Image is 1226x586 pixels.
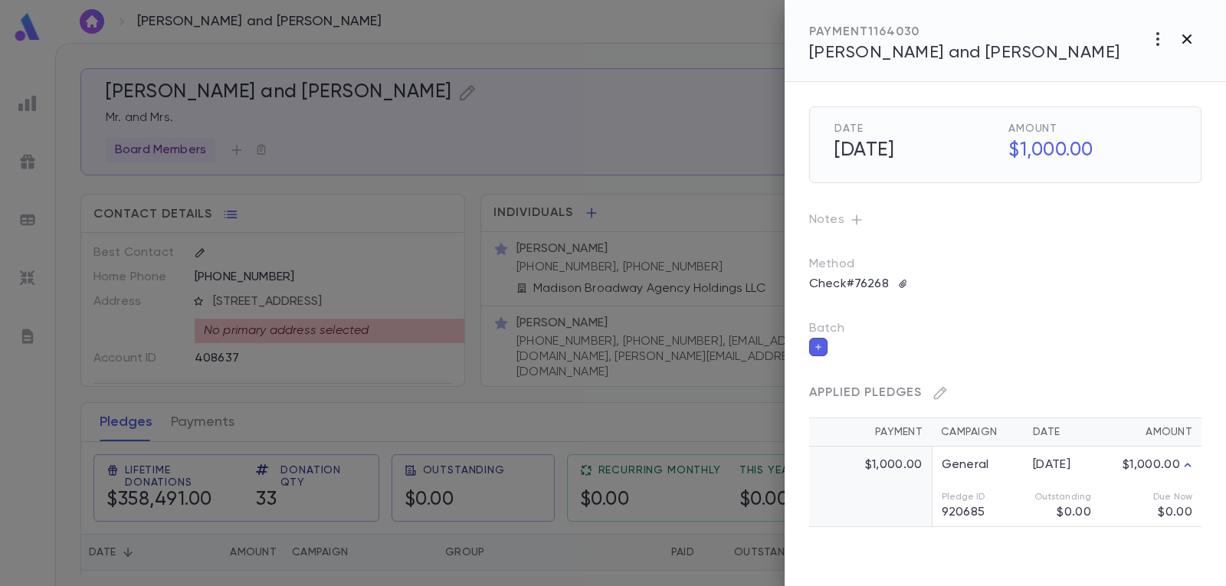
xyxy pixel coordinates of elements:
[809,44,1120,61] span: [PERSON_NAME] and [PERSON_NAME]
[1100,447,1201,484] td: $1,000.00
[834,123,1002,135] span: Date
[809,387,922,399] span: Applied Pledges
[809,321,1201,336] p: Batch
[1024,418,1100,447] th: Date
[809,208,1201,232] p: Notes
[1033,457,1091,473] div: [DATE]
[1100,418,1201,447] th: Amount
[1008,123,1176,135] span: Amount
[932,483,1024,527] td: 920685
[932,418,1024,447] th: Campaign
[942,489,1015,505] p: Pledge ID
[1110,489,1192,505] p: Due Now
[1024,489,1091,520] div: $0.00
[999,135,1176,167] h5: $1,000.00
[825,135,1002,167] h5: [DATE]
[809,25,1120,40] div: PAYMENT 1164030
[809,447,932,484] td: $1,000.00
[809,257,886,272] p: Method
[800,272,898,296] p: Check #76268
[809,418,932,447] th: Payment
[1024,489,1091,505] p: Outstanding
[1110,489,1192,520] div: $0.00
[932,447,1024,484] td: General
